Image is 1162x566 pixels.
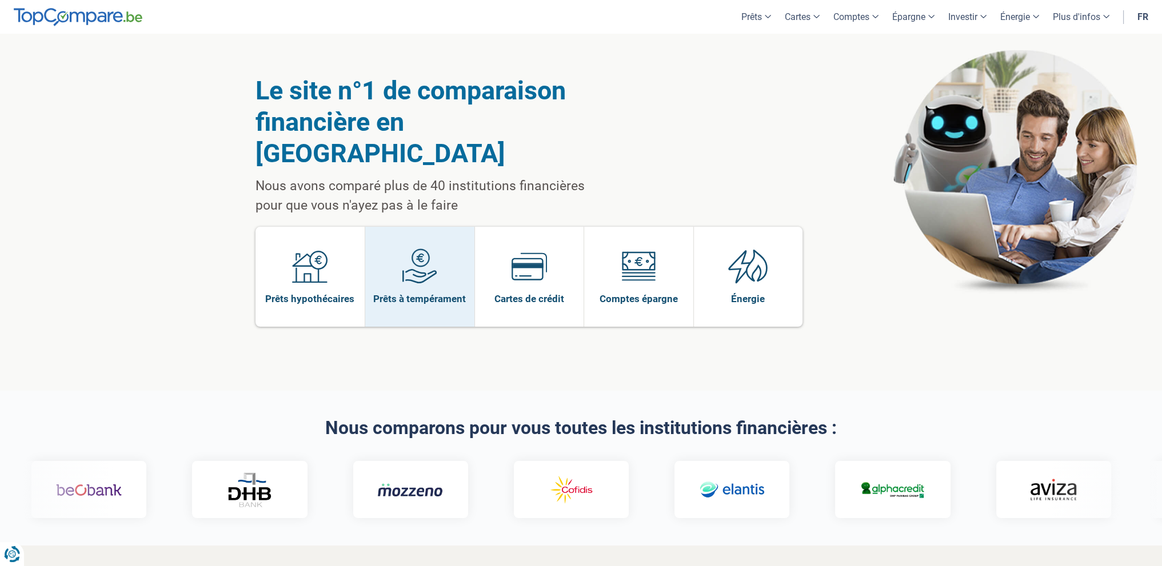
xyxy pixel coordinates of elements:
img: Prêts à tempérament [402,248,437,284]
img: TopCompare [14,8,142,26]
img: Aviza [1030,479,1076,500]
img: Beobank [55,473,121,507]
img: Cartes de crédit [512,248,547,284]
h1: Le site n°1 de comparaison financière en [GEOGRAPHIC_DATA] [255,75,614,169]
img: Comptes épargne [621,248,656,284]
h2: Nous comparons pour vous toutes les institutions financières : [255,418,907,438]
span: Prêts à tempérament [373,292,466,305]
span: Comptes épargne [600,292,678,305]
a: Énergie Énergie [694,227,803,327]
img: Cofidis [538,473,604,507]
span: Prêts hypothécaires [265,292,354,305]
span: Énergie [731,292,765,305]
img: Alphacredit [860,480,925,500]
img: Énergie [728,248,768,284]
a: Prêts à tempérament Prêts à tempérament [365,227,474,327]
a: Prêts hypothécaires Prêts hypothécaires [255,227,365,327]
img: Mozzeno [377,483,443,497]
img: DHB Bank [226,472,272,507]
p: Nous avons comparé plus de 40 institutions financières pour que vous n'ayez pas à le faire [255,176,614,215]
img: Elantis [698,473,764,507]
img: Prêts hypothécaires [292,248,328,284]
span: Cartes de crédit [494,292,564,305]
a: Comptes épargne Comptes épargne [584,227,693,327]
a: Cartes de crédit Cartes de crédit [475,227,584,327]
